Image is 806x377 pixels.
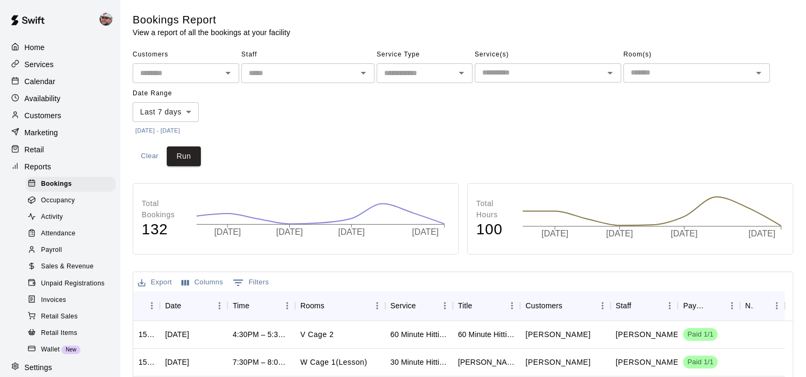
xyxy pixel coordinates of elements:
div: Retail Sales [26,309,116,324]
tspan: [DATE] [339,227,366,236]
div: Payment [678,291,739,321]
p: Calendar [25,76,55,87]
button: Menu [437,298,453,314]
tspan: [DATE] [671,229,697,238]
p: W Cage 1(Lesson) [300,357,368,368]
div: Wed, Oct 15, 2025 [165,357,189,367]
div: 4:30PM – 5:30PM [233,329,290,340]
p: Services [25,59,54,70]
a: Customers [9,108,111,124]
tspan: [DATE] [606,229,633,238]
div: Notes [745,291,754,321]
button: Menu [369,298,385,314]
a: Invoices [26,292,120,308]
p: Settings [25,362,52,373]
div: 1525236 [139,329,154,340]
a: Sales & Revenue [26,259,120,275]
span: Customers [133,46,239,63]
button: Sort [631,298,646,313]
div: Unpaid Registrations [26,276,116,291]
button: Menu [504,298,520,314]
div: Title [453,291,520,321]
span: Staff [241,46,374,63]
tspan: [DATE] [541,229,568,238]
div: Customers [520,291,610,321]
a: Unpaid Registrations [26,275,120,292]
button: Sort [754,298,769,313]
a: Attendance [26,226,120,242]
h5: Bookings Report [133,13,290,27]
button: Menu [595,298,610,314]
a: Settings [9,359,111,375]
div: Wed, Oct 15, 2025 [165,329,189,340]
span: Payroll [41,245,62,256]
div: 30 Minute Hitting - Westampton [390,357,447,367]
div: 60 Minute Hitting - Voorhees [390,329,447,340]
div: Alec Silverman [97,9,120,30]
div: Staff [616,291,631,321]
div: Title [458,291,473,321]
div: Attendance [26,226,116,241]
button: Open [454,65,469,80]
a: WalletNew [26,341,120,358]
p: Retail [25,144,44,155]
p: Total Hours [476,198,511,220]
span: Sales & Revenue [41,261,94,272]
button: Open [356,65,371,80]
button: Sort [139,298,153,313]
div: Time [233,291,249,321]
p: V Cage 2 [300,329,334,340]
a: Home [9,39,111,55]
a: Occupancy [26,192,120,209]
span: Wallet [41,345,60,355]
button: Sort [181,298,196,313]
span: New [61,347,80,353]
button: Menu [724,298,740,314]
div: WalletNew [26,342,116,357]
div: Staff [610,291,678,321]
span: Retail Sales [41,312,78,322]
p: Noah Stofman [616,329,681,340]
p: Nicholas Snethen [525,357,590,368]
h4: 132 [142,220,185,239]
a: Services [9,56,111,72]
button: Clear [133,146,167,166]
button: Show filters [230,274,272,291]
span: Unpaid Registrations [41,278,104,289]
p: Reports [25,161,51,172]
a: Marketing [9,125,111,141]
button: Sort [416,298,431,313]
tspan: [DATE] [277,227,304,236]
span: Service Type [377,46,473,63]
a: Retail Sales [26,308,120,325]
div: Payment [683,291,709,321]
button: [DATE] - [DATE] [133,124,183,138]
button: Menu [279,298,295,314]
button: Select columns [179,274,226,291]
div: ID [133,291,160,321]
button: Menu [662,298,678,314]
a: Activity [26,209,120,226]
div: Time [227,291,295,321]
p: Customers [25,110,61,121]
p: Marketing [25,127,58,138]
img: Alec Silverman [100,13,112,26]
div: Last 7 days [133,102,199,122]
div: Calendar [9,73,111,89]
button: Menu [144,298,160,314]
div: Customers [525,291,562,321]
div: Availability [9,91,111,106]
div: Service [385,291,453,321]
span: Attendance [41,228,76,239]
button: Open [603,65,617,80]
div: Occupancy [26,193,116,208]
a: Retail Items [26,325,120,341]
h4: 100 [476,220,511,239]
button: Run [167,146,201,166]
tspan: [DATE] [414,227,441,236]
span: Bookings [41,179,72,190]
